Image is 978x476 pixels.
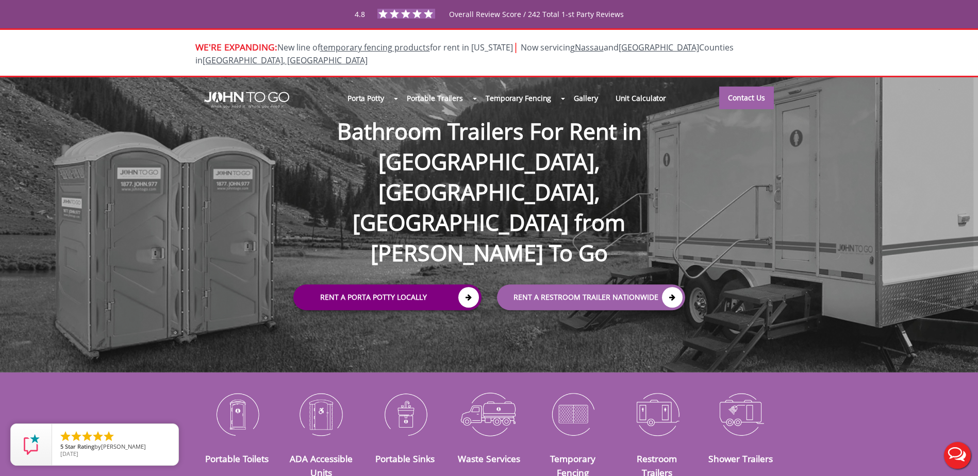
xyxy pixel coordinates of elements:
img: Portable-Toilets-icon_N.png [203,387,272,441]
img: Waste-Services-icon_N.png [455,387,523,441]
li:  [59,430,72,443]
img: Review Rating [21,434,42,455]
a: Gallery [565,87,606,109]
span: | [513,40,519,54]
span: WE'RE EXPANDING: [195,41,277,53]
a: Unit Calculator [607,87,675,109]
a: Waste Services [458,452,520,465]
a: Portable Sinks [375,452,435,465]
a: Shower Trailers [708,452,773,465]
img: Restroom-Trailers-icon_N.png [623,387,691,441]
span: [PERSON_NAME] [101,443,146,450]
span: New line of for rent in [US_STATE] [195,42,734,66]
li:  [103,430,115,443]
a: rent a RESTROOM TRAILER Nationwide [497,284,685,310]
img: Temporary-Fencing-cion_N.png [539,387,607,441]
a: Porta Potty [339,87,393,109]
a: [GEOGRAPHIC_DATA] [619,42,699,53]
span: 4.8 [355,9,365,19]
span: Star Rating [65,443,94,450]
span: [DATE] [60,450,78,457]
span: Overall Review Score / 242 Total 1-st Party Reviews [449,9,624,40]
a: Portable Toilets [205,452,269,465]
span: 5 [60,443,63,450]
li:  [70,430,82,443]
a: [GEOGRAPHIC_DATA], [GEOGRAPHIC_DATA] [203,55,368,66]
img: Shower-Trailers-icon_N.png [707,387,775,441]
a: Portable Trailers [398,87,472,109]
a: Temporary Fencing [477,87,560,109]
li:  [92,430,104,443]
img: ADA-Accessible-Units-icon_N.png [287,387,355,441]
a: temporary fencing products [320,42,430,53]
img: Portable-Sinks-icon_N.png [371,387,439,441]
a: Contact Us [719,87,774,109]
a: Nassau [575,42,604,53]
h1: Bathroom Trailers For Rent in [GEOGRAPHIC_DATA], [GEOGRAPHIC_DATA], [GEOGRAPHIC_DATA] from [PERSO... [283,83,695,268]
a: Rent a Porta Potty Locally [293,284,482,310]
button: Live Chat [937,435,978,476]
img: JOHN to go [204,92,289,108]
span: by [60,444,170,451]
span: Now servicing and Counties in [195,42,734,66]
li:  [81,430,93,443]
